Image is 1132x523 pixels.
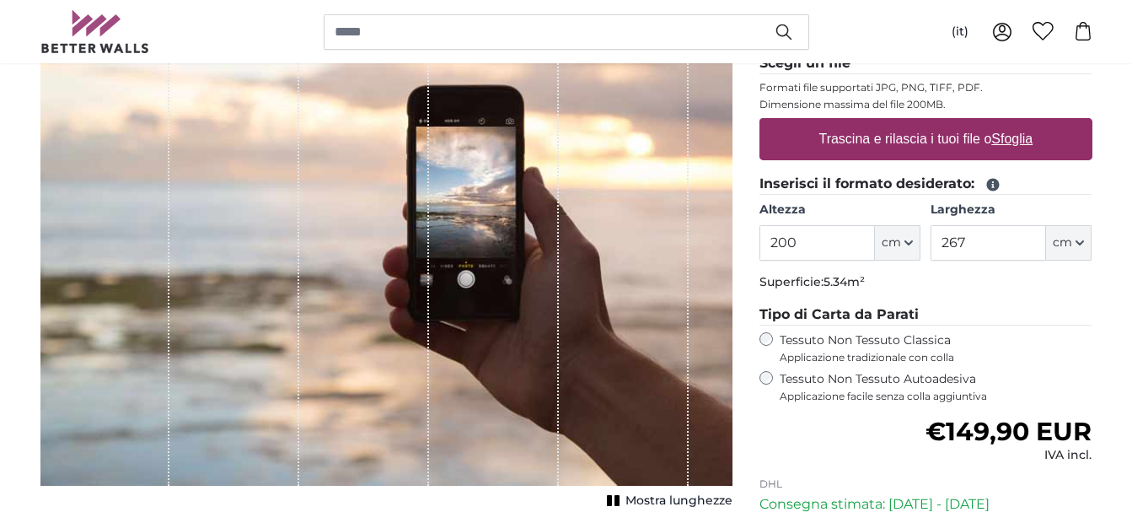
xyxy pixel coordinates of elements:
[780,390,1092,403] span: Applicazione facile senza colla aggiuntiva
[759,81,1092,94] p: Formati file supportati JPG, PNG, TIFF, PDF.
[602,489,732,513] button: Mostra lunghezze
[925,447,1092,464] div: IVA incl.
[1046,225,1092,261] button: cm
[40,10,150,53] img: Betterwalls
[925,416,1092,447] span: €149,90 EUR
[780,332,1092,364] label: Tessuto Non Tessuto Classica
[759,98,1092,111] p: Dimensione massima del file 200MB.
[882,235,901,251] span: cm
[780,351,1092,364] span: Applicazione tradizionale con colla
[991,132,1033,146] u: Sfoglia
[759,477,1092,491] p: DHL
[931,202,1092,218] label: Larghezza
[824,274,865,289] span: 5.34m²
[780,371,1092,403] label: Tessuto Non Tessuto Autoadesiva
[759,305,1092,326] legend: Tipo di Carta da Parati
[759,202,920,218] label: Altezza
[812,122,1039,156] label: Trascina e rilascia i tuoi file o
[759,174,1092,195] legend: Inserisci il formato desiderato:
[875,225,920,261] button: cm
[1053,235,1072,251] span: cm
[625,493,732,510] span: Mostra lunghezze
[938,17,982,47] button: (it)
[759,53,1092,74] legend: Scegli un file
[759,274,1092,291] p: Superficie:
[759,494,1092,515] p: Consegna stimata: [DATE] - [DATE]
